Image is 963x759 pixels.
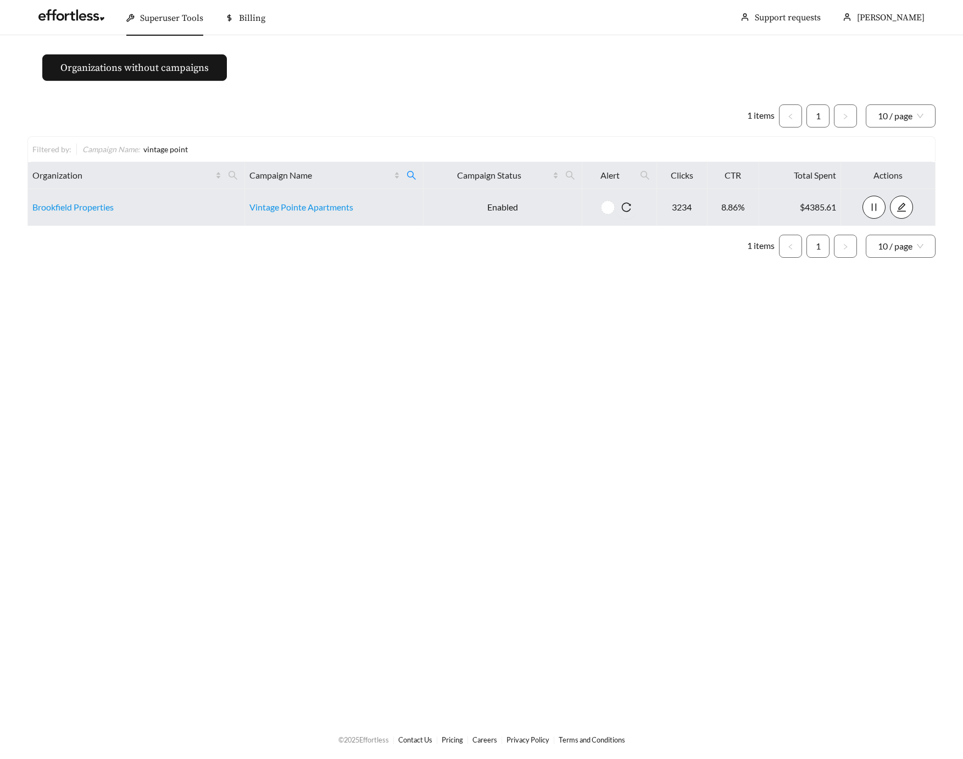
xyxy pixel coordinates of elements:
span: reload [615,202,638,212]
a: Terms and Conditions [559,735,625,744]
span: Superuser Tools [140,13,203,24]
a: Brookfield Properties [32,202,114,212]
span: 10 / page [878,105,923,127]
li: Previous Page [779,104,802,128]
li: 1 items [747,235,775,258]
span: right [842,113,849,120]
span: 10 / page [878,235,923,257]
a: 1 [807,105,829,127]
span: Campaign Name : [82,145,140,154]
button: right [834,104,857,128]
td: 8.86% [708,189,760,226]
span: search [228,170,238,180]
span: vintage point [143,145,188,154]
span: [PERSON_NAME] [857,12,925,23]
button: right [834,235,857,258]
li: Next Page [834,235,857,258]
span: search [565,170,575,180]
span: Billing [239,13,265,24]
th: Actions [841,162,936,189]
a: Pricing [442,735,463,744]
li: Next Page [834,104,857,128]
li: Previous Page [779,235,802,258]
span: left [787,113,794,120]
span: pause [863,202,885,212]
a: Privacy Policy [506,735,549,744]
td: Enabled [424,189,582,226]
button: left [779,235,802,258]
span: Campaign Status [428,169,550,182]
span: Campaign Name [249,169,392,182]
button: edit [890,196,913,219]
span: search [640,170,650,180]
span: search [402,167,421,184]
span: search [224,167,242,184]
a: Vintage Pointe Apartments [249,202,353,212]
span: left [787,243,794,250]
span: search [561,167,580,184]
li: 1 [806,235,830,258]
span: right [842,243,849,250]
button: reload [615,196,638,219]
span: Organizations without campaigns [60,60,209,75]
th: Clicks [657,162,708,189]
span: © 2025 Effortless [338,735,389,744]
button: left [779,104,802,128]
button: Organizations without campaigns [42,54,227,81]
li: 1 items [747,104,775,128]
span: edit [890,202,912,212]
td: $4385.61 [759,189,840,226]
div: Filtered by: [32,143,76,155]
span: Organization [32,169,213,182]
div: Page Size [866,235,936,258]
span: search [407,170,416,180]
th: Total Spent [759,162,840,189]
li: 1 [806,104,830,128]
a: Contact Us [398,735,432,744]
a: Support requests [755,12,821,23]
a: edit [890,202,913,212]
a: Careers [472,735,497,744]
a: 1 [807,235,829,257]
button: pause [862,196,886,219]
span: Alert [587,169,633,182]
span: search [636,167,654,184]
div: Page Size [866,104,936,128]
td: 3234 [657,189,708,226]
th: CTR [708,162,760,189]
